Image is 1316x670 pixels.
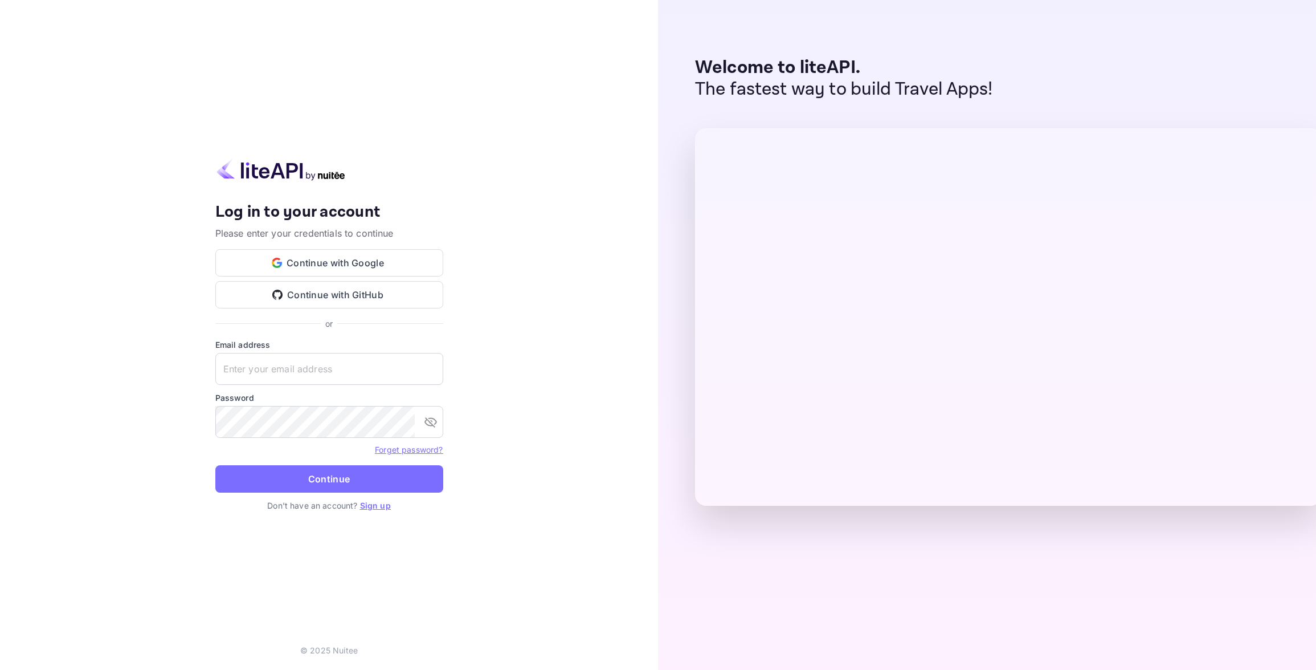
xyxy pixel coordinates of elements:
p: The fastest way to build Travel Apps! [695,79,993,100]
img: liteapi [215,159,346,181]
h4: Log in to your account [215,202,443,222]
p: © 2025 Nuitee [300,644,358,656]
input: Enter your email address [215,353,443,385]
p: Welcome to liteAPI. [695,57,993,79]
label: Email address [215,339,443,351]
a: Forget password? [375,444,443,455]
p: Don't have an account? [215,500,443,511]
a: Sign up [360,501,391,510]
button: Continue with Google [215,249,443,277]
label: Password [215,392,443,404]
p: Please enter your credentials to continue [215,226,443,240]
a: Forget password? [375,445,443,454]
button: Continue [215,465,443,493]
button: Continue with GitHub [215,281,443,308]
p: or [325,318,333,330]
button: toggle password visibility [419,411,442,433]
